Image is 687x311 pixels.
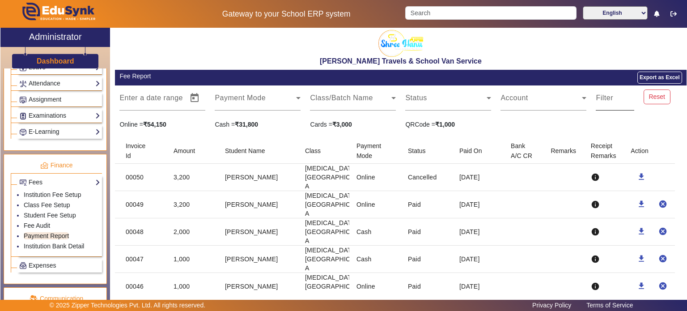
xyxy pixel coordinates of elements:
mat-cell: [DATE] [452,191,504,218]
strong: ₹54,150 [143,121,166,128]
mat-cell: [DATE] [452,218,504,246]
div: Class [305,146,321,156]
mat-cell: Cash [349,218,401,246]
button: Reset [644,89,670,105]
div: Status [408,146,434,156]
div: Invoice Id [126,141,152,161]
mat-icon: cancel [658,200,667,209]
mat-cell: Paid [401,246,452,273]
div: Payment Mode [356,141,394,161]
mat-header-cell: Action [623,139,675,164]
mat-icon: cancel [658,281,667,290]
mat-icon: info [591,282,600,291]
div: Class [305,146,329,156]
mat-cell: Online [349,164,401,191]
mat-icon: cancel [658,254,667,263]
mat-cell: [MEDICAL_DATA][GEOGRAPHIC_DATA]-A [298,164,349,191]
button: Export as Excel [637,72,682,84]
a: Dashboard [36,56,75,66]
div: QRCode = [401,120,496,129]
mat-icon: download [637,200,646,209]
img: 2bec4155-9170-49cd-8f97-544ef27826c4 [378,30,423,57]
button: Open calendar [184,87,205,109]
mat-cell: 3,200 [166,164,218,191]
a: Student Fee Setup [24,212,76,219]
a: Fee Audit [24,222,50,229]
h2: [PERSON_NAME] Travels & School Van Service [115,57,687,65]
mat-cell: [MEDICAL_DATA][GEOGRAPHIC_DATA]-A [298,246,349,273]
mat-header-cell: Remarks [543,139,583,164]
mat-cell: [DATE] [452,273,504,300]
mat-cell: [DATE] [452,246,504,273]
h3: Dashboard [37,57,74,65]
div: Online = [115,120,210,129]
mat-icon: info [591,227,600,236]
div: Cards = [305,120,401,129]
mat-icon: info [591,200,600,209]
mat-cell: 00048 [115,218,166,246]
a: Payment Report [24,232,69,239]
p: Finance [11,161,102,170]
mat-icon: info [591,255,600,264]
mat-label: Payment Mode [215,94,266,102]
strong: ₹31,800 [235,121,258,128]
div: Invoice Id [126,141,159,161]
mat-header-cell: Bank A/C CR [504,139,543,164]
h2: Administrator [29,31,82,42]
mat-cell: [PERSON_NAME] [218,164,298,191]
mat-cell: 00049 [115,191,166,218]
span: Expenses [29,262,56,269]
mat-icon: download [637,227,646,236]
strong: ₹3,000 [332,121,352,128]
img: Assignments.png [20,97,26,103]
mat-cell: [MEDICAL_DATA][GEOGRAPHIC_DATA]-A [298,218,349,246]
div: Status [408,146,426,156]
a: Administrator [0,28,110,47]
mat-cell: 00050 [115,164,166,191]
div: Paid On [459,146,490,156]
mat-label: Filter [596,94,613,102]
mat-cell: Cash [349,246,401,273]
p: Communication [11,294,102,303]
mat-icon: download [637,254,646,263]
mat-icon: download [637,281,646,290]
mat-cell: [PERSON_NAME] [218,191,298,218]
a: Expenses [19,260,100,271]
h5: Gateway to your School ERP system [177,9,396,19]
img: Payroll.png [20,262,26,269]
img: communication.png [30,295,38,303]
a: Institution Bank Detail [24,243,84,250]
mat-cell: 1,000 [166,246,218,273]
mat-label: Status [405,94,427,102]
a: Privacy Policy [528,299,576,311]
span: Assignment [29,96,61,103]
mat-label: Class/Batch Name [310,94,373,102]
mat-cell: Online [349,191,401,218]
mat-cell: 00047 [115,246,166,273]
mat-icon: cancel [658,227,667,236]
mat-cell: [PERSON_NAME] [218,273,298,300]
mat-icon: download [637,172,646,181]
mat-label: Enter a date range [119,94,183,102]
div: Student Name [225,146,265,156]
img: finance.png [40,162,48,170]
p: © 2025 Zipper Technologies Pvt. Ltd. All rights reserved. [50,301,206,310]
div: Paid On [459,146,482,156]
mat-cell: [MEDICAL_DATA][GEOGRAPHIC_DATA]-A [298,191,349,218]
mat-cell: Paid [401,218,452,246]
mat-cell: [DATE] [452,164,504,191]
a: Assignment [19,94,100,105]
mat-cell: 3,200 [166,191,218,218]
mat-cell: [PERSON_NAME] [218,218,298,246]
div: Amount [174,146,203,156]
mat-cell: 2,000 [166,218,218,246]
div: Student Name [225,146,273,156]
mat-cell: 1,000 [166,273,218,300]
div: Amount [174,146,195,156]
mat-cell: [PERSON_NAME] [218,246,298,273]
a: Terms of Service [582,299,637,311]
mat-cell: [MEDICAL_DATA][GEOGRAPHIC_DATA]-A [298,273,349,300]
strong: ₹1,000 [435,121,455,128]
mat-cell: Paid [401,273,452,300]
input: Start Date [119,96,148,107]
